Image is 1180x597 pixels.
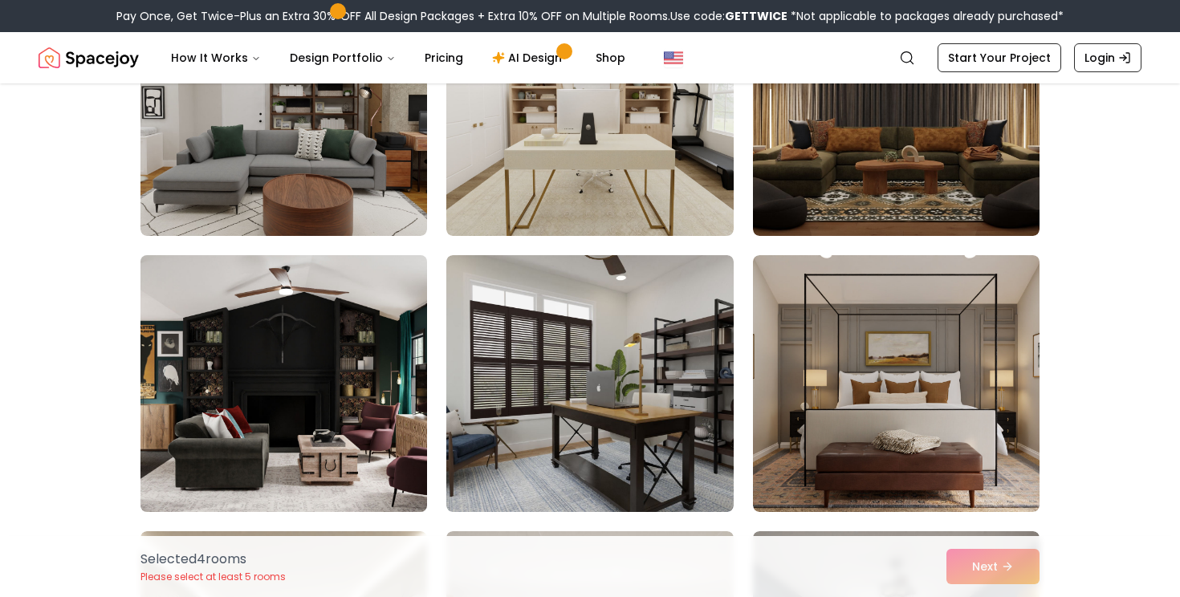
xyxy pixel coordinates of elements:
a: Login [1074,43,1141,72]
p: Please select at least 5 rooms [140,571,286,583]
a: AI Design [479,42,580,74]
img: United States [664,48,683,67]
a: Shop [583,42,638,74]
button: Design Portfolio [277,42,409,74]
nav: Global [39,32,1141,83]
img: Room room-31 [133,249,434,518]
a: Start Your Project [938,43,1061,72]
b: GETTWICE [725,8,787,24]
a: Pricing [412,42,476,74]
span: Use code: [670,8,787,24]
span: *Not applicable to packages already purchased* [787,8,1064,24]
nav: Main [158,42,638,74]
img: Room room-32 [446,255,733,512]
p: Selected 4 room s [140,550,286,569]
img: Spacejoy Logo [39,42,139,74]
button: How It Works [158,42,274,74]
div: Pay Once, Get Twice-Plus an Extra 30% OFF All Design Packages + Extra 10% OFF on Multiple Rooms. [116,8,1064,24]
a: Spacejoy [39,42,139,74]
img: Room room-33 [753,255,1040,512]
